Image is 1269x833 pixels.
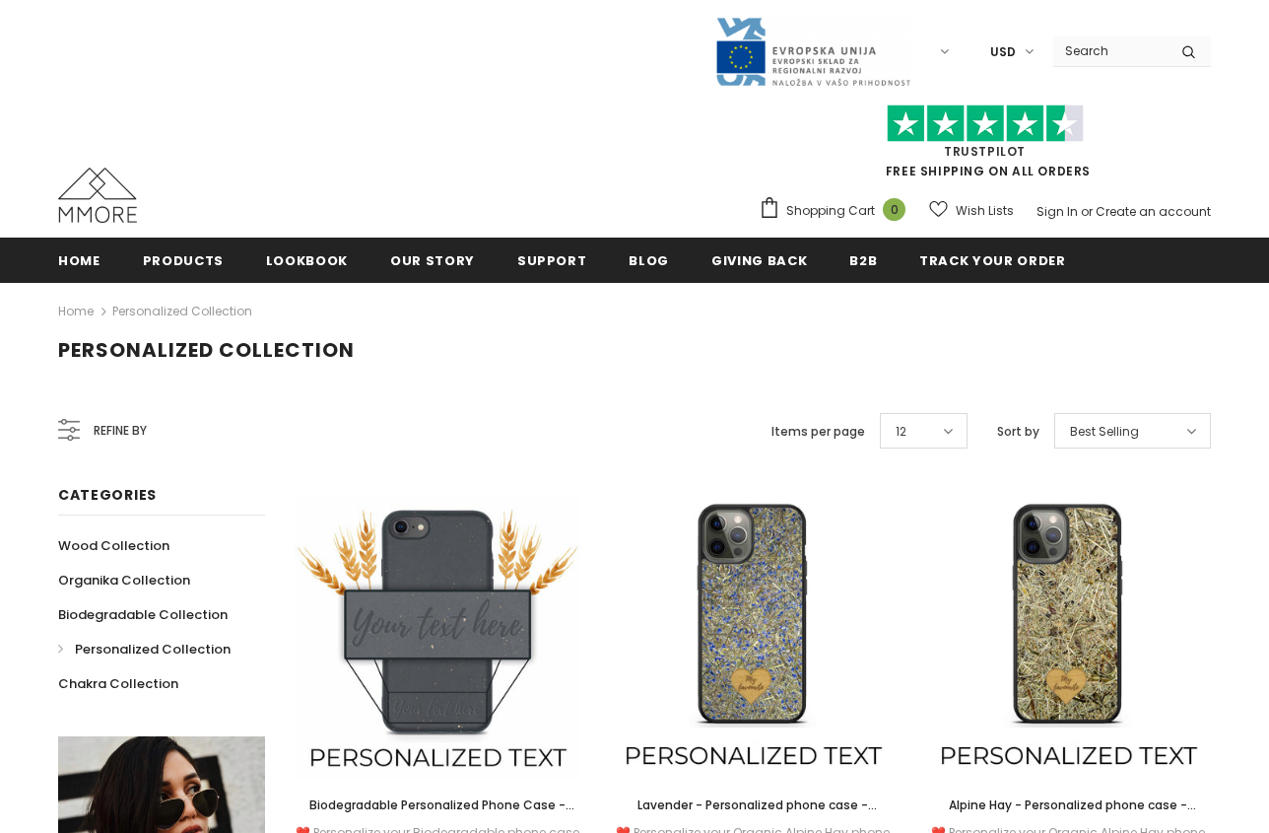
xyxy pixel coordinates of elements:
[1081,203,1093,220] span: or
[266,238,348,282] a: Lookbook
[711,238,807,282] a: Giving back
[759,113,1211,179] span: FREE SHIPPING ON ALL ORDERS
[759,196,915,226] a: Shopping Cart 0
[990,42,1016,62] span: USD
[629,238,669,282] a: Blog
[925,795,1211,816] a: Alpine Hay - Personalized phone case - Personalized gift
[94,420,147,442] span: Refine by
[517,251,587,270] span: support
[58,563,190,597] a: Organika Collection
[849,251,877,270] span: B2B
[956,201,1014,221] span: Wish Lists
[58,528,169,563] a: Wood Collection
[58,597,228,632] a: Biodegradable Collection
[896,422,906,442] span: 12
[58,238,100,282] a: Home
[919,238,1065,282] a: Track your order
[58,485,157,505] span: Categories
[58,251,100,270] span: Home
[58,674,178,693] span: Chakra Collection
[58,536,169,555] span: Wood Collection
[883,198,905,221] span: 0
[75,640,231,659] span: Personalized Collection
[887,104,1084,143] img: Trust Pilot Stars
[1053,36,1167,65] input: Search Site
[610,795,896,816] a: Lavender - Personalized phone case - Personalized gift
[58,336,355,364] span: Personalized Collection
[786,201,875,221] span: Shopping Cart
[58,666,178,701] a: Chakra Collection
[629,251,669,270] span: Blog
[390,238,475,282] a: Our Story
[1096,203,1211,220] a: Create an account
[711,251,807,270] span: Giving back
[112,303,252,319] a: Personalized Collection
[58,168,137,223] img: MMORE Cases
[517,238,587,282] a: support
[714,16,911,88] img: Javni Razpis
[944,143,1026,160] a: Trustpilot
[771,422,865,442] label: Items per page
[849,238,877,282] a: B2B
[58,571,190,590] span: Organika Collection
[295,795,580,816] a: Biodegradable Personalized Phone Case - Black
[143,238,224,282] a: Products
[390,251,475,270] span: Our Story
[1036,203,1078,220] a: Sign In
[58,605,228,624] span: Biodegradable Collection
[929,193,1014,228] a: Wish Lists
[919,251,1065,270] span: Track your order
[266,251,348,270] span: Lookbook
[714,42,911,59] a: Javni Razpis
[143,251,224,270] span: Products
[997,422,1039,442] label: Sort by
[58,300,94,323] a: Home
[1070,422,1139,442] span: Best Selling
[58,632,231,666] a: Personalized Collection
